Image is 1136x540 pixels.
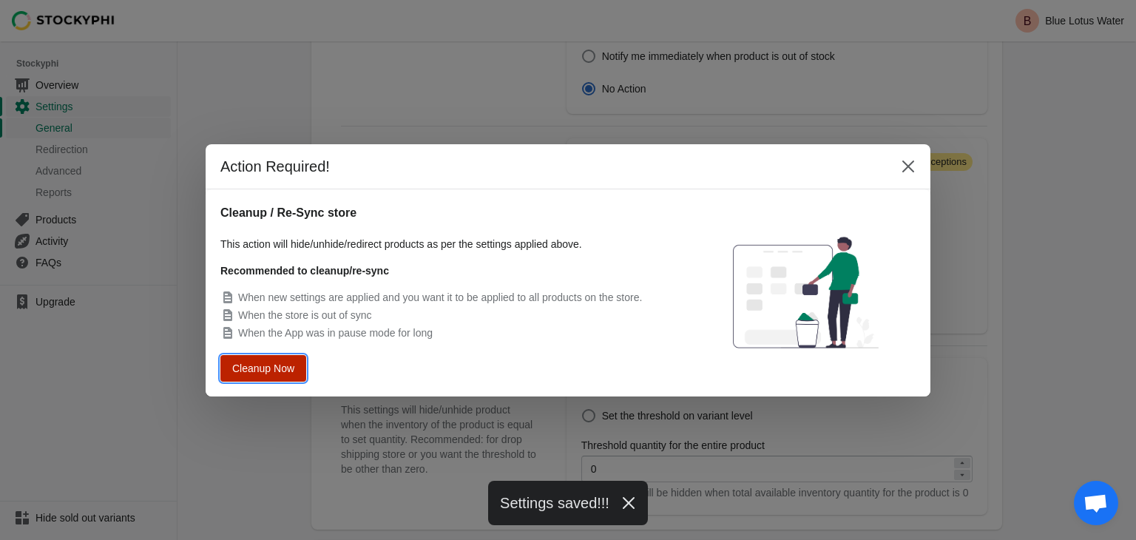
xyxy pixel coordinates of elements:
[220,156,880,177] h2: Action Required!
[238,309,372,321] span: When the store is out of sync
[488,481,648,525] div: Settings saved!!!
[1074,481,1118,525] div: Open chat
[238,291,642,303] span: When new settings are applied and you want it to be applied to all products on the store.
[220,355,306,382] button: Cleanup Now
[220,237,681,252] p: This action will hide/unhide/redirect products as per the settings applied above.
[238,327,433,339] span: When the App was in pause mode for long
[895,153,922,180] button: Close
[220,204,681,222] h2: Cleanup / Re-Sync store
[220,265,389,277] strong: Recommended to cleanup/re-sync
[232,362,294,374] span: Cleanup Now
